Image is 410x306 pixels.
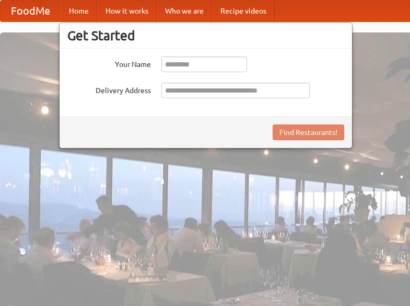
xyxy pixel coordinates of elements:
[61,1,97,21] a: Home
[67,83,151,96] label: Delivery Address
[97,1,157,21] a: How it works
[212,1,275,21] a: Recipe videos
[67,56,151,70] label: Your Name
[67,28,344,43] h3: Get Started
[1,1,61,21] a: FoodMe
[157,1,212,21] a: Who we are
[273,124,344,140] button: Find Restaurants!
